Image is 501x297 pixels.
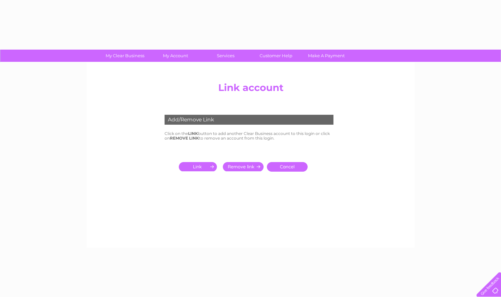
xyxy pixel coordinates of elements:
b: LINK [188,131,198,136]
a: Make A Payment [299,50,354,62]
a: Cancel [267,162,308,172]
input: Submit [179,162,220,171]
div: Add/Remove Link [165,115,333,125]
a: Customer Help [249,50,303,62]
td: Click on the button to add another Clear Business account to this login or click on to remove an ... [163,130,338,142]
a: My Clear Business [98,50,152,62]
input: Submit [223,162,264,171]
b: REMOVE LINK [170,136,199,141]
a: My Account [148,50,203,62]
a: Services [198,50,253,62]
